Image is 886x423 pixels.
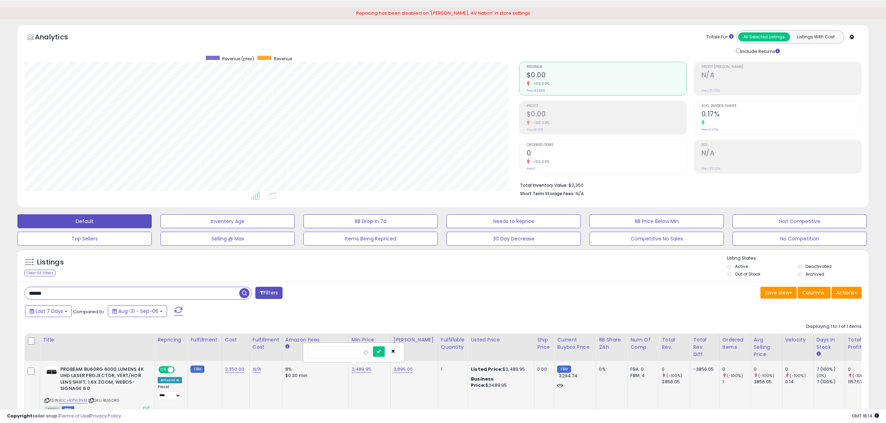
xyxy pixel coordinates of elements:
li: $2,350 [520,180,857,189]
div: Current Buybox Price [557,336,593,351]
div: Avg Selling Price [754,336,779,358]
button: Default [17,214,152,228]
div: Total Rev. Diff. [693,336,716,358]
div: Fulfillment [190,336,219,344]
span: All listings currently available for purchase on Amazon [45,406,61,412]
button: Items Being Repriced [303,232,438,246]
small: (-100%) [758,373,774,378]
button: All Selected Listings [738,32,790,41]
div: -3856.05 [693,366,714,372]
small: (-100%) [790,373,806,378]
span: Aug-31 - Sep-06 [118,308,158,315]
button: Filters [255,287,283,299]
div: seller snap | | [7,413,121,420]
small: Prev: 1 [527,167,535,171]
a: N/A [253,366,261,373]
div: Displaying 1 to 1 of 1 items [806,323,862,330]
span: ROI [701,143,861,147]
span: | SKU: BU60RG [88,398,119,403]
span: Revenue [274,56,292,62]
button: Needs to Reprice [446,214,581,228]
span: Revenue (prev) [222,56,254,62]
div: Clear All Filters [24,270,55,276]
span: FBM [62,406,74,412]
h2: N/A [701,71,861,80]
div: 3856.05 [662,379,690,385]
button: Actions [832,287,862,299]
small: Prev: $3,856 [527,89,545,93]
h2: 0.17% [701,110,861,120]
div: Days In Stock [817,336,842,351]
span: OFF [174,367,185,372]
button: No Competition [733,232,867,246]
button: Save View [760,287,797,299]
button: BB Drop in 7d [303,214,438,228]
div: Total Rev. [662,336,687,351]
span: Profit [527,104,686,108]
div: Fulfillable Quantity [441,336,465,351]
h2: $0.00 [527,110,686,120]
a: Privacy Policy [90,413,121,419]
div: Listed Price [471,336,531,344]
button: Competitive No Sales [590,232,724,246]
div: $3,489.95 [471,366,529,372]
div: 0 [722,366,751,372]
span: Columns [802,289,824,296]
small: (-100%) [667,373,683,378]
div: 0 [848,366,876,372]
small: (-100%) [727,373,743,378]
div: Amazon AI [158,377,182,383]
small: -100.00% [530,81,550,86]
div: 0 [662,366,690,372]
button: Non Competitive [733,214,867,228]
small: Prev: $1,158 [527,128,543,132]
button: Columns [798,287,831,299]
b: PROBEAM BU60RG 6000 LUMENS 4K UHD LASER PROJECTOR, VERT/HOR LENS SHIFT, 1.6X ZOOM, WEBOS-SIGNAGE 6.0 [60,366,145,394]
div: Velocity [785,336,811,344]
div: 1157.57 [848,379,876,385]
b: Total Inventory Value: [520,182,568,188]
div: 0 [754,366,782,372]
div: Preset: [158,385,182,400]
label: Active [735,263,748,269]
small: (-100%) [853,373,869,378]
div: Fulfillment Cost [253,336,279,351]
div: Title [43,336,152,344]
label: Deactivated [805,263,832,269]
div: 8% [285,366,343,372]
small: Prev: 30.02% [701,89,720,93]
small: Amazon Fees. [285,344,290,350]
span: N/A [576,190,584,197]
a: 3,895.00 [393,366,413,373]
div: $3489.95 [471,376,529,389]
div: Repricing [158,336,185,344]
div: 3856.05 [754,379,782,385]
div: 0% [599,366,622,372]
div: 7 (100%) [817,366,845,372]
label: Archived [805,271,824,277]
button: Last 7 Days [25,305,72,317]
a: Terms of Use [60,413,89,419]
button: Aug-31 - Sep-06 [108,305,167,317]
div: 1 [722,379,751,385]
div: 0 [785,366,813,372]
div: 0.14 [785,379,813,385]
div: Amazon Fees [285,336,346,344]
small: Prev: 49.26% [701,167,720,171]
h2: 0 [527,149,686,159]
div: Totals For [706,34,734,40]
span: ON [159,367,168,372]
div: Total Profit [848,336,873,351]
button: Selling @ Max [160,232,295,246]
button: Listings With Cost [790,32,842,41]
small: -100.00% [530,159,550,164]
b: Business Price: [471,376,494,389]
img: 31LxgQUN+dL._SL40_.jpg [45,366,59,376]
small: FBM [557,366,571,373]
h2: $0.00 [527,71,686,80]
div: $0.30 min [285,372,343,379]
div: Min Price [352,336,388,344]
span: Revenue [527,65,686,69]
span: Avg. Buybox Share [701,104,861,108]
button: Top Sellers [17,232,152,246]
